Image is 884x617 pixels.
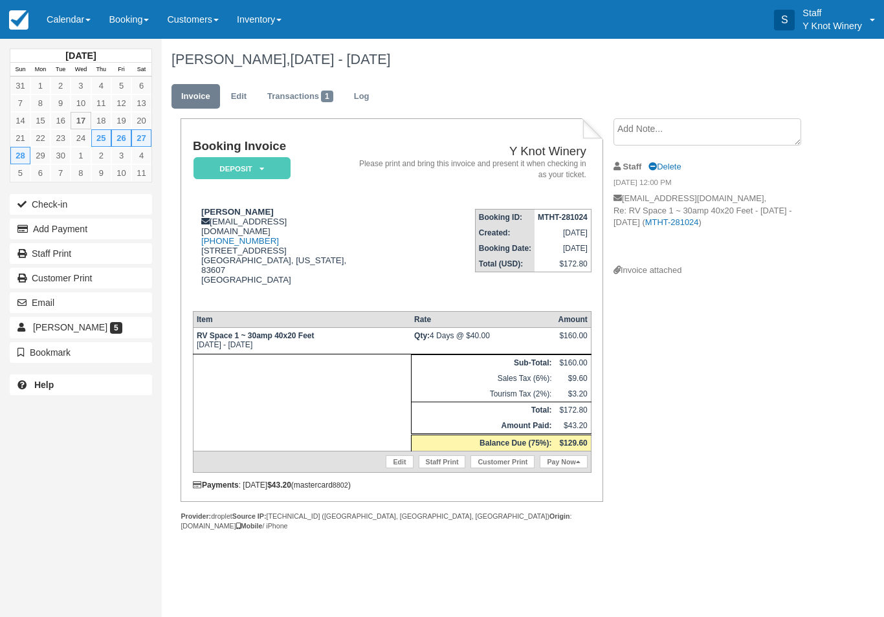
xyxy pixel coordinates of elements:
[71,112,91,129] a: 17
[10,164,30,182] a: 5
[774,10,795,30] div: S
[193,328,411,354] td: [DATE] - [DATE]
[111,112,131,129] a: 19
[131,77,151,94] a: 6
[613,265,815,277] div: Invoice attached
[50,164,71,182] a: 7
[91,63,111,77] th: Thu
[802,6,862,19] p: Staff
[30,77,50,94] a: 1
[558,331,587,351] div: $160.00
[193,312,411,328] th: Item
[414,331,430,340] strong: Qty
[411,371,555,386] td: Sales Tax (6%):
[411,435,555,451] th: Balance Due (75%):
[321,91,333,102] span: 1
[10,94,30,112] a: 7
[236,522,263,530] strong: Mobile
[535,225,591,241] td: [DATE]
[613,177,815,191] em: [DATE] 12:00 PM
[193,157,291,180] em: Deposit
[555,355,591,371] td: $160.00
[197,331,315,340] strong: RV Space 1 ~ 30amp 40x20 Feet
[10,317,152,338] a: [PERSON_NAME] 5
[71,164,91,182] a: 8
[171,84,220,109] a: Invoice
[10,243,152,264] a: Staff Print
[10,63,30,77] th: Sun
[386,455,413,468] a: Edit
[71,147,91,164] a: 1
[538,213,588,222] strong: MTHT-281024
[131,94,151,112] a: 13
[30,112,50,129] a: 15
[10,374,152,395] a: Help
[30,129,50,147] a: 22
[10,219,152,239] button: Add Payment
[475,256,535,272] th: Total (USD):
[535,241,591,256] td: [DATE]
[71,63,91,77] th: Wed
[419,455,466,468] a: Staff Print
[258,84,343,109] a: Transactions1
[201,236,279,246] a: [PHONE_NUMBER]
[50,112,71,129] a: 16
[50,129,71,147] a: 23
[549,512,569,520] strong: Origin
[50,147,71,164] a: 30
[475,241,535,256] th: Booking Date:
[555,386,591,402] td: $3.20
[193,207,353,301] div: [EMAIL_ADDRESS][DOMAIN_NAME] [STREET_ADDRESS] [GEOGRAPHIC_DATA], [US_STATE], 83607 [GEOGRAPHIC_DATA]
[181,512,603,531] div: droplet [TECHNICAL_ID] ([GEOGRAPHIC_DATA], [GEOGRAPHIC_DATA], [GEOGRAPHIC_DATA]) : [DOMAIN_NAME] ...
[131,63,151,77] th: Sat
[475,210,535,226] th: Booking ID:
[10,129,30,147] a: 21
[10,77,30,94] a: 31
[111,147,131,164] a: 3
[91,164,111,182] a: 9
[193,481,591,490] div: : [DATE] (mastercard )
[411,328,555,354] td: 4 Days @ $40.00
[10,342,152,363] button: Bookmark
[411,418,555,435] th: Amount Paid:
[111,77,131,94] a: 5
[30,94,50,112] a: 8
[559,438,587,448] strong: $129.60
[411,386,555,402] td: Tourism Tax (2%):
[91,94,111,112] a: 11
[201,207,274,217] strong: [PERSON_NAME]
[111,63,131,77] th: Fri
[475,225,535,241] th: Created:
[50,63,71,77] th: Tue
[30,147,50,164] a: 29
[91,129,111,147] a: 25
[221,84,256,109] a: Edit
[131,112,151,129] a: 20
[232,512,267,520] strong: Source IP:
[333,481,348,489] small: 8802
[10,147,30,164] a: 28
[411,312,555,328] th: Rate
[267,481,291,490] strong: $43.20
[30,63,50,77] th: Mon
[131,164,151,182] a: 11
[193,140,353,153] h1: Booking Invoice
[613,193,815,265] p: [EMAIL_ADDRESS][DOMAIN_NAME], Re: RV Space 1 ~ 30amp 40x20 Feet - [DATE] - [DATE] ( )
[171,52,815,67] h1: [PERSON_NAME],
[65,50,96,61] strong: [DATE]
[555,402,591,418] td: $172.80
[555,312,591,328] th: Amount
[50,94,71,112] a: 9
[50,77,71,94] a: 2
[10,292,152,313] button: Email
[10,194,152,215] button: Check-in
[623,162,642,171] strong: Staff
[802,19,862,32] p: Y Knot Winery
[110,322,122,334] span: 5
[555,371,591,386] td: $9.60
[358,145,586,158] h2: Y Knot Winery
[10,268,152,288] a: Customer Print
[358,158,586,180] address: Please print and bring this invoice and present it when checking in as your ticket.
[290,51,390,67] span: [DATE] - [DATE]
[193,157,286,180] a: Deposit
